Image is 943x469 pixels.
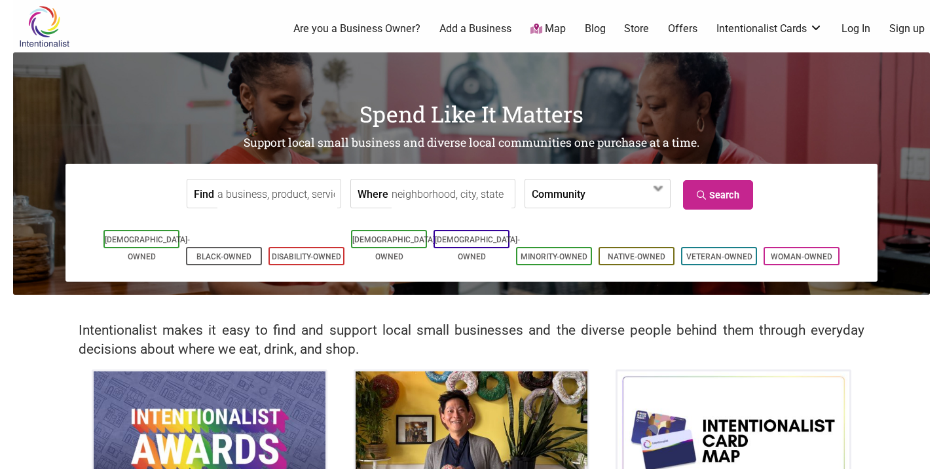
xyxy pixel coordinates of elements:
img: Intentionalist [13,5,75,48]
a: Intentionalist Cards [716,22,823,36]
a: Blog [585,22,606,36]
a: [DEMOGRAPHIC_DATA]-Owned [105,235,190,261]
a: Native-Owned [608,252,665,261]
a: Offers [668,22,697,36]
a: Are you a Business Owner? [293,22,420,36]
a: Log In [841,22,870,36]
a: Add a Business [439,22,511,36]
a: Search [683,180,753,210]
a: Woman-Owned [771,252,832,261]
a: [DEMOGRAPHIC_DATA]-Owned [435,235,520,261]
input: neighborhood, city, state [392,179,511,209]
h2: Intentionalist makes it easy to find and support local small businesses and the diverse people be... [79,321,864,359]
h2: Support local small business and diverse local communities one purchase at a time. [13,135,930,151]
a: Store [624,22,649,36]
a: [DEMOGRAPHIC_DATA]-Owned [352,235,437,261]
h1: Spend Like It Matters [13,98,930,130]
label: Where [358,179,388,208]
a: Veteran-Owned [686,252,752,261]
input: a business, product, service [217,179,337,209]
a: Minority-Owned [521,252,587,261]
a: Map [530,22,566,37]
label: Find [194,179,214,208]
a: Sign up [889,22,925,36]
label: Community [532,179,585,208]
a: Black-Owned [196,252,251,261]
a: Disability-Owned [272,252,341,261]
